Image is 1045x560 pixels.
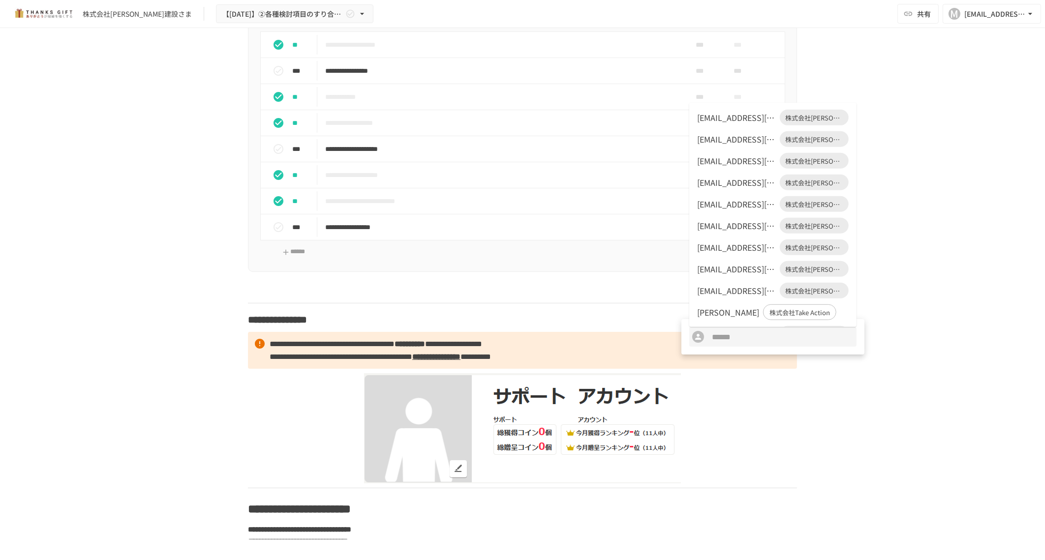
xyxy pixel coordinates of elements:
span: 株式会社[PERSON_NAME]建設さま [780,242,849,252]
div: [EMAIL_ADDRESS][DOMAIN_NAME] [697,177,776,188]
div: [EMAIL_ADDRESS][DOMAIN_NAME] [697,263,776,275]
div: [EMAIL_ADDRESS][DOMAIN_NAME] [697,112,776,123]
span: 株式会社[PERSON_NAME]建設さま [780,113,849,122]
span: 株式会社[PERSON_NAME]建設さま [780,134,849,144]
span: 株式会社[PERSON_NAME]建設さま [780,264,849,274]
span: 株式会社[PERSON_NAME]建設さま [780,177,849,187]
div: [EMAIL_ADDRESS][DOMAIN_NAME] [697,133,776,145]
span: 株式会社[PERSON_NAME]建設さま [780,156,849,166]
span: 株式会社[PERSON_NAME]建設さま [780,286,849,295]
div: [EMAIL_ADDRESS][DOMAIN_NAME] [697,198,776,210]
div: [EMAIL_ADDRESS][DOMAIN_NAME] [697,285,776,296]
span: 株式会社[PERSON_NAME]建設さま [780,199,849,209]
span: 株式会社Take Action [764,307,836,317]
div: [EMAIL_ADDRESS][DOMAIN_NAME] [697,241,776,253]
div: [EMAIL_ADDRESS][DOMAIN_NAME] [697,220,776,232]
span: 株式会社[PERSON_NAME]建設さま [780,221,849,231]
div: [PERSON_NAME] [697,306,759,318]
div: [EMAIL_ADDRESS][DOMAIN_NAME] [697,155,776,167]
